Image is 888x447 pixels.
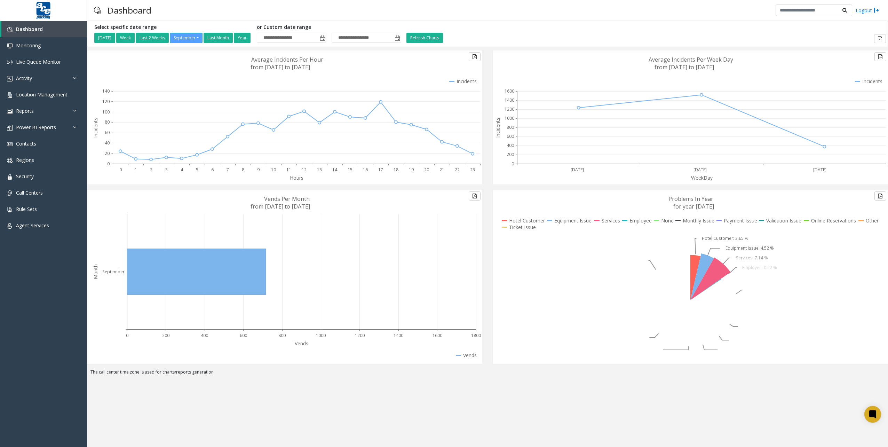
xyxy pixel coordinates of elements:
[211,167,214,173] text: 6
[348,167,352,173] text: 15
[7,125,13,131] img: 'icon'
[439,167,444,173] text: 21
[290,174,303,181] text: Hours
[116,33,135,43] button: Week
[264,195,310,203] text: Vends Per Month
[7,60,13,65] img: 'icon'
[355,332,365,338] text: 1200
[316,332,326,338] text: 1000
[507,133,514,139] text: 600
[16,157,34,163] span: Regions
[107,161,110,167] text: 0
[181,167,183,173] text: 4
[505,97,514,103] text: 1400
[470,167,475,173] text: 23
[469,191,481,201] button: Export to pdf
[673,203,714,210] text: for year [DATE]
[105,140,110,146] text: 40
[332,167,338,173] text: 14
[278,332,286,338] text: 800
[16,124,56,131] span: Power BI Reports
[691,174,713,181] text: WeekDay
[394,332,403,338] text: 1400
[94,33,115,43] button: [DATE]
[494,118,501,138] text: Incidents
[16,140,36,147] span: Contacts
[242,167,244,173] text: 8
[251,203,310,210] text: from [DATE] to [DATE]
[102,109,110,115] text: 100
[162,332,169,338] text: 200
[874,52,886,61] button: Export to pdf
[92,264,99,279] text: Month
[16,42,41,49] span: Monitoring
[726,245,774,251] text: Equipment Issue: 4.52 %
[7,76,13,81] img: 'icon'
[227,167,229,173] text: 7
[286,167,291,173] text: 11
[693,167,707,173] text: [DATE]
[16,108,34,114] span: Reports
[7,43,13,49] img: 'icon'
[571,167,584,173] text: [DATE]
[7,27,13,32] img: 'icon'
[874,7,879,14] img: logout
[94,24,252,30] h5: Select specific date range
[7,158,13,163] img: 'icon'
[512,161,514,167] text: 0
[7,141,13,147] img: 'icon'
[16,91,68,98] span: Location Management
[271,167,276,173] text: 10
[318,33,326,43] span: Toggle popup
[16,173,34,180] span: Security
[505,88,514,94] text: 1600
[105,119,110,125] text: 80
[505,106,514,112] text: 1200
[16,58,61,65] span: Live Queue Monitor
[7,190,13,196] img: 'icon'
[102,99,110,104] text: 120
[378,167,383,173] text: 17
[102,88,110,94] text: 140
[16,206,37,212] span: Rule Sets
[471,332,481,338] text: 1800
[16,222,49,229] span: Agent Services
[135,167,137,173] text: 1
[240,332,247,338] text: 600
[257,24,401,30] h5: or Custom date range
[7,92,13,98] img: 'icon'
[257,167,260,173] text: 9
[94,2,101,19] img: pageIcon
[102,269,125,275] text: September
[424,167,429,173] text: 20
[317,167,322,173] text: 13
[507,151,514,157] text: 200
[234,33,251,43] button: Year
[7,223,13,229] img: 'icon'
[105,130,110,135] text: 60
[16,75,32,81] span: Activity
[295,340,308,347] text: Vends
[742,265,777,270] text: Employee: 0.22 %
[105,150,110,156] text: 20
[7,207,13,212] img: 'icon'
[136,33,169,43] button: Last 2 Weeks
[406,33,443,43] button: Refresh Charts
[251,63,310,71] text: from [DATE] to [DATE]
[16,189,43,196] span: Call Centers
[655,63,714,71] text: from [DATE] to [DATE]
[87,369,888,379] div: The call center time zone is used for charts/reports generation
[649,56,733,63] text: Average Incidents Per Week Day
[874,191,886,201] button: Export to pdf
[668,195,713,203] text: Problems In Year
[92,118,99,138] text: Incidents
[196,167,198,173] text: 5
[507,142,514,148] text: 400
[7,109,13,114] img: 'icon'
[201,332,208,338] text: 400
[119,167,122,173] text: 0
[7,174,13,180] img: 'icon'
[170,33,203,43] button: September
[409,167,414,173] text: 19
[150,167,152,173] text: 2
